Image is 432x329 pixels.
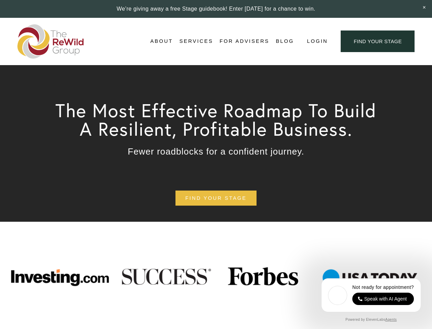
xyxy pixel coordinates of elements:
[128,146,304,157] span: Fewer roadblocks for a confident journey.
[179,36,213,47] a: folder dropdown
[220,36,269,47] a: For Advisers
[179,37,213,46] span: Services
[341,31,415,52] a: find your stage
[150,37,173,46] span: About
[150,36,173,47] a: folder dropdown
[307,37,328,46] a: Login
[175,191,257,206] a: find your stage
[276,36,294,47] a: Blog
[55,99,382,141] span: The Most Effective Roadmap To Build A Resilient, Profitable Business.
[17,24,84,59] img: The ReWild Group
